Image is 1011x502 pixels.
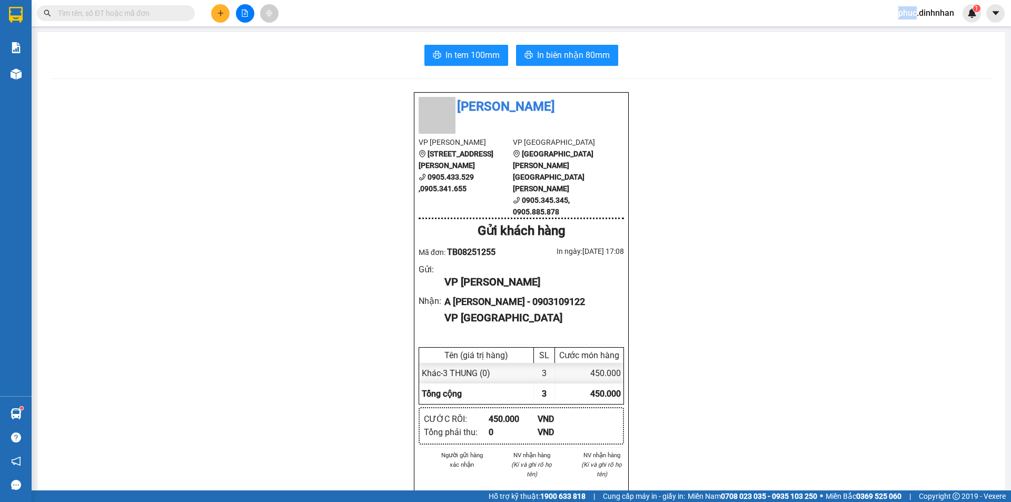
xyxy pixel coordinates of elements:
span: ⚪️ [820,494,823,498]
div: 3 [534,363,555,383]
img: warehouse-icon [11,408,22,419]
span: phuc.dinhnhan [890,6,963,19]
span: caret-down [991,8,1000,18]
div: Cước món hàng [558,350,621,360]
span: environment [419,150,426,158]
b: 0905.433.529 ,0905.341.655 [419,173,474,193]
div: VND [538,426,587,439]
img: logo-vxr [9,7,23,23]
img: solution-icon [11,42,22,53]
button: plus [211,4,230,23]
span: Cung cấp máy in - giấy in: [603,490,685,502]
button: printerIn tem 100mm [424,45,508,66]
span: plus [217,9,224,17]
span: Miền Nam [688,490,817,502]
div: Tổng phải thu : [424,426,489,439]
div: 450.000 [489,412,538,426]
span: phone [513,196,520,204]
div: CƯỚC RỒI : [424,412,489,426]
span: printer [524,51,533,61]
b: 0905.345.345, 0905.885.878 [513,196,570,216]
li: VP [PERSON_NAME] [5,45,73,56]
button: aim [260,4,279,23]
div: SL [537,350,552,360]
span: TB08251255 [447,247,495,257]
span: aim [265,9,273,17]
li: [PERSON_NAME] [5,5,153,25]
img: warehouse-icon [11,68,22,80]
li: NV nhận hàng [510,450,554,460]
input: Tìm tên, số ĐT hoặc mã đơn [58,7,182,19]
span: In tem 100mm [445,48,500,62]
div: Nhận : [419,294,444,308]
span: environment [5,58,13,66]
span: Hỗ trợ kỹ thuật: [489,490,586,502]
span: copyright [953,493,960,500]
div: A [PERSON_NAME] - 0903109122 [444,294,616,309]
span: question-circle [11,432,21,442]
sup: 1 [20,407,23,410]
span: notification [11,456,21,466]
i: (Kí và ghi rõ họ tên) [581,461,622,478]
span: printer [433,51,441,61]
span: message [11,480,21,490]
strong: 0708 023 035 - 0935 103 250 [721,492,817,500]
div: Gửi khách hàng [419,221,624,241]
div: VP [GEOGRAPHIC_DATA] [444,310,616,326]
button: file-add [236,4,254,23]
span: 1 [975,5,978,12]
div: Tên (giá trị hàng) [422,350,531,360]
b: [GEOGRAPHIC_DATA][PERSON_NAME][GEOGRAPHIC_DATA][PERSON_NAME] [513,150,593,193]
strong: 0369 525 060 [856,492,901,500]
img: icon-new-feature [967,8,977,18]
strong: 1900 633 818 [540,492,586,500]
span: file-add [241,9,249,17]
b: [STREET_ADDRESS][PERSON_NAME] [419,150,493,170]
li: VP [GEOGRAPHIC_DATA] [513,136,607,148]
b: [STREET_ADDRESS][PERSON_NAME] [5,70,71,90]
div: 450.000 [555,363,623,383]
span: Tổng cộng [422,389,462,399]
li: NV nhận hàng [579,450,624,460]
span: Khác - 3 THUNG (0) [422,368,490,378]
li: [PERSON_NAME] [419,97,624,117]
i: (Kí và ghi rõ họ tên) [511,461,552,478]
sup: 1 [973,5,980,12]
span: environment [513,150,520,158]
span: search [44,9,51,17]
li: Người gửi hàng xác nhận [440,450,484,469]
li: VP [GEOGRAPHIC_DATA] [73,45,140,80]
span: phone [419,173,426,181]
span: 3 [542,389,547,399]
span: 450.000 [590,389,621,399]
div: Mã đơn: [419,245,521,259]
span: Miền Bắc [826,490,901,502]
div: Gửi : [419,263,444,276]
span: | [593,490,595,502]
div: In ngày: [DATE] 17:08 [521,245,624,257]
span: | [909,490,911,502]
div: VP [PERSON_NAME] [444,274,616,290]
li: VP [PERSON_NAME] [419,136,513,148]
div: 0 [489,426,538,439]
div: VND [538,412,587,426]
button: caret-down [986,4,1005,23]
span: In biên nhận 80mm [537,48,610,62]
button: printerIn biên nhận 80mm [516,45,618,66]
